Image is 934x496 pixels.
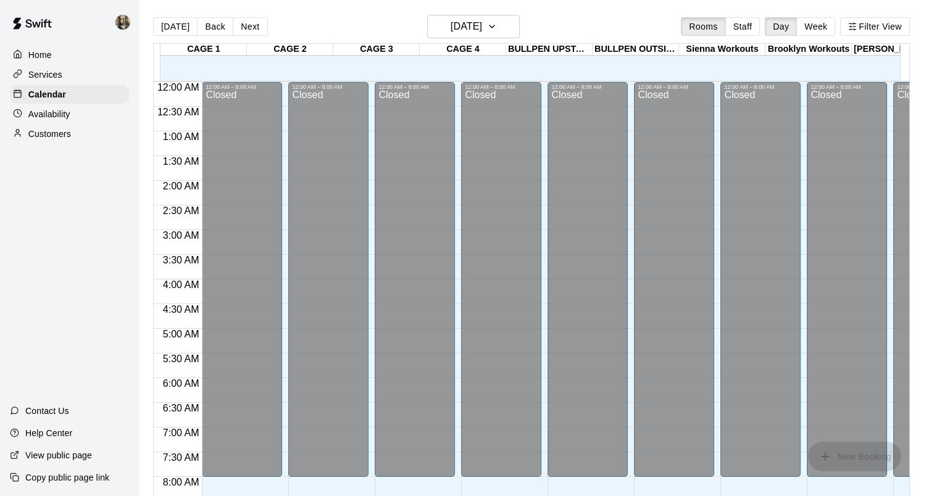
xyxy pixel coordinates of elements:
div: Brooklyn Workouts [765,44,852,56]
p: Calendar [28,88,66,101]
p: Availability [28,108,70,120]
img: Brooklyn Mohamud [115,15,130,30]
p: Services [28,68,62,81]
div: 12:00 AM – 8:00 AM: Closed [202,82,282,477]
span: 7:00 AM [160,428,202,438]
span: 6:00 AM [160,378,202,389]
p: Help Center [25,427,72,439]
span: 4:00 AM [160,279,202,290]
div: 12:00 AM – 8:00 AM: Closed [548,82,628,477]
div: BULLPEN OUTSIDE [593,44,679,56]
button: Next [233,17,267,36]
div: Sienna Workouts [679,44,765,56]
div: Closed [724,90,797,475]
div: CAGE 1 [161,44,247,56]
span: 1:30 AM [160,156,202,167]
div: Closed [378,90,451,475]
div: Closed [465,90,538,475]
div: CAGE 4 [420,44,506,56]
span: 3:00 AM [160,230,202,241]
div: 12:00 AM – 8:00 AM [378,84,432,90]
span: You don't have the permission to add bookings [808,450,901,461]
a: Availability [10,105,129,123]
div: 12:00 AM – 8:00 AM [811,84,864,90]
button: Back [197,17,233,36]
div: 12:00 AM – 8:00 AM [638,84,691,90]
div: 12:00 AM – 8:00 AM [465,84,518,90]
span: 3:30 AM [160,255,202,265]
p: View public page [25,449,92,461]
button: [DATE] [153,17,198,36]
span: 12:30 AM [154,107,202,117]
div: 12:00 AM – 8:00 AM: Closed [288,82,369,477]
div: CAGE 3 [333,44,420,56]
div: Closed [292,90,365,475]
button: [DATE] [427,15,520,38]
div: Closed [551,90,624,475]
button: Staff [725,17,761,36]
button: Filter View [840,17,909,36]
h6: [DATE] [451,18,482,35]
div: BULLPEN UPSTAIRS [506,44,593,56]
a: Calendar [10,85,129,104]
p: Home [28,49,52,61]
div: 12:00 AM – 8:00 AM: Closed [375,82,455,477]
div: 12:00 AM – 8:00 AM [292,84,345,90]
div: 12:00 AM – 8:00 AM: Closed [461,82,541,477]
div: 12:00 AM – 8:00 AM: Closed [720,82,801,477]
div: Brooklyn Mohamud [113,10,139,35]
a: Customers [10,125,129,143]
div: Closed [638,90,711,475]
a: Services [10,65,129,84]
div: 12:00 AM – 8:00 AM [206,84,259,90]
button: Rooms [681,17,725,36]
button: Day [765,17,797,36]
p: Copy public page link [25,471,109,484]
span: 5:00 AM [160,329,202,339]
span: 2:30 AM [160,205,202,216]
p: Contact Us [25,405,69,417]
span: 4:30 AM [160,304,202,315]
span: 8:00 AM [160,477,202,487]
span: 12:00 AM [154,82,202,93]
button: Week [796,17,835,36]
div: 12:00 AM – 8:00 AM: Closed [634,82,714,477]
div: 12:00 AM – 8:00 AM [724,84,777,90]
div: 12:00 AM – 8:00 AM: Closed [807,82,887,477]
span: 7:30 AM [160,452,202,463]
div: Closed [206,90,278,475]
a: Home [10,46,129,64]
span: 1:00 AM [160,131,202,142]
div: 12:00 AM – 8:00 AM [551,84,604,90]
div: Closed [811,90,883,475]
p: Customers [28,128,71,140]
div: CAGE 2 [247,44,333,56]
span: 5:30 AM [160,353,202,364]
span: 6:30 AM [160,403,202,413]
span: 2:00 AM [160,181,202,191]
